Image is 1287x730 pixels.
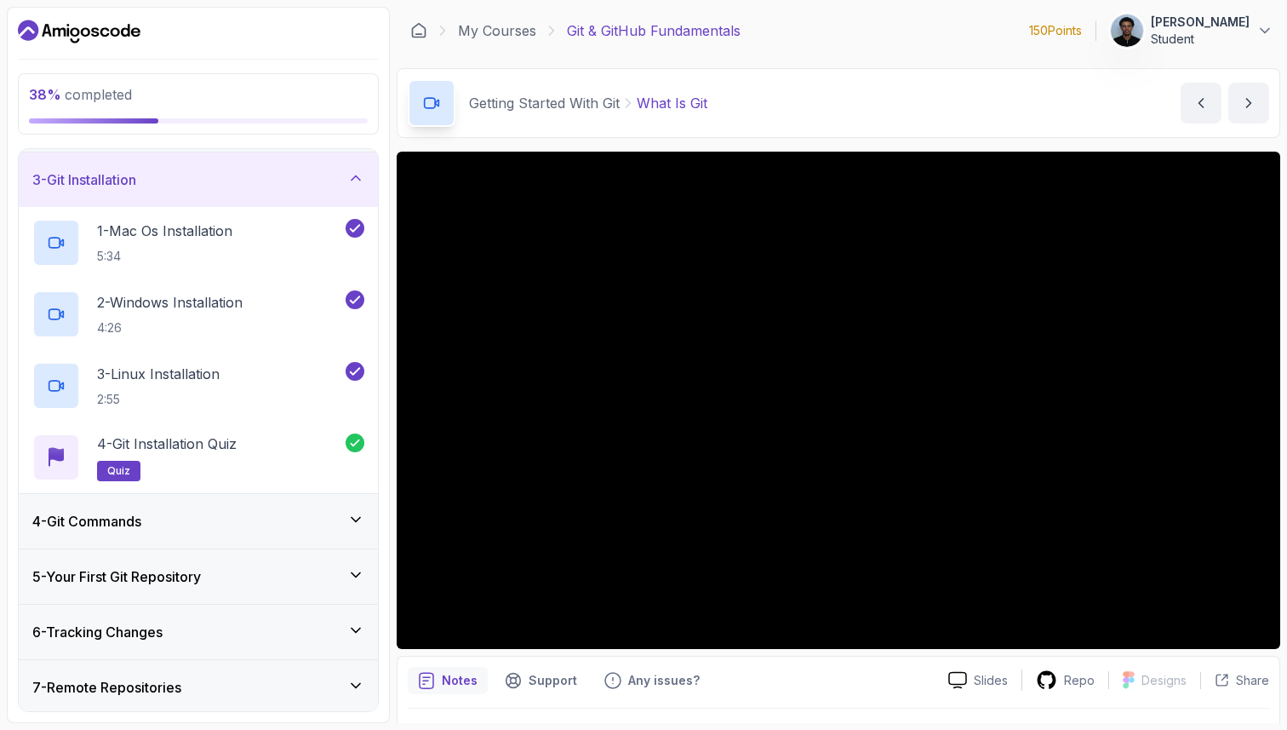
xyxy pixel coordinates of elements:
[594,667,710,694] button: Feedback button
[97,391,220,408] p: 2:55
[19,660,378,715] button: 7-Remote Repositories
[97,292,243,313] p: 2 - Windows Installation
[469,93,620,113] p: Getting Started With Git
[32,677,181,698] h3: 7 - Remote Repositories
[19,605,378,659] button: 6-Tracking Changes
[19,494,378,549] button: 4-Git Commands
[32,511,141,532] h3: 4 - Git Commands
[1111,14,1143,47] img: user profile image
[1029,22,1082,39] p: 150 Points
[1064,672,1095,689] p: Repo
[32,290,364,338] button: 2-Windows Installation4:26
[32,219,364,267] button: 1-Mac Os Installation5:34
[97,248,232,265] p: 5:34
[1228,83,1269,124] button: next content
[935,671,1021,689] a: Slides
[458,20,536,41] a: My Courses
[1236,672,1269,689] p: Share
[529,672,577,689] p: Support
[97,434,237,454] p: 4 - Git Installation Quiz
[29,86,61,103] span: 38 %
[974,672,1008,689] p: Slides
[19,549,378,604] button: 5-Your First Git Repository
[19,152,378,207] button: 3-Git Installation
[29,86,132,103] span: completed
[1200,672,1269,689] button: Share
[637,93,707,113] p: What Is Git
[408,667,488,694] button: notes button
[1110,14,1273,48] button: user profile image[PERSON_NAME]Student
[1151,14,1250,31] p: [PERSON_NAME]
[107,464,130,478] span: quiz
[32,170,136,190] h3: 3 - Git Installation
[628,672,700,689] p: Any issues?
[97,221,232,241] p: 1 - Mac Os Installation
[567,20,741,41] p: Git & GitHub Fundamentals
[1151,31,1250,48] p: Student
[97,319,243,336] p: 4:26
[410,22,427,39] a: Dashboard
[32,434,364,481] button: 4-Git Installation Quizquiz
[32,362,364,410] button: 3-Linux Installation2:55
[442,672,478,689] p: Notes
[397,152,1280,649] iframe: 1 - What is Git
[1022,670,1108,691] a: Repo
[32,622,163,642] h3: 6 - Tracking Changes
[1181,83,1221,124] button: previous content
[495,667,587,694] button: Support button
[32,566,201,587] h3: 5 - Your First Git Repository
[1141,672,1187,689] p: Designs
[97,364,220,384] p: 3 - Linux Installation
[18,18,140,45] a: Dashboard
